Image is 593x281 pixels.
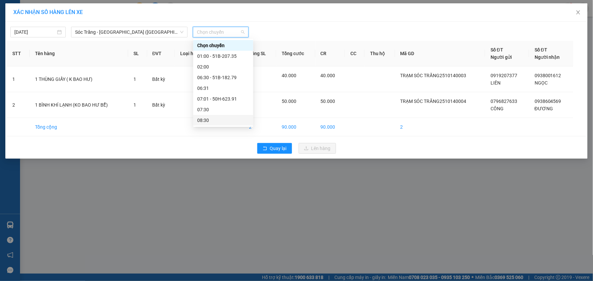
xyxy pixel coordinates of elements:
[491,106,504,111] span: CÔNG
[282,99,296,104] span: 50.000
[147,92,175,118] td: Bất kỳ
[7,92,30,118] td: 2
[535,73,561,78] span: 0938001612
[263,146,267,151] span: rollback
[180,30,184,34] span: down
[197,27,244,37] span: Chọn chuyến
[535,99,561,104] span: 0938604569
[535,47,547,52] span: Số ĐT
[147,41,175,66] th: ĐVT
[30,118,128,136] td: Tổng cộng
[576,10,581,15] span: close
[197,106,249,113] div: 07:30
[321,99,335,104] span: 50.000
[491,99,517,104] span: 0796827633
[244,41,276,66] th: Tổng SL
[7,41,30,66] th: STT
[193,40,253,51] div: Chọn chuyến
[491,54,512,60] span: Người gửi
[276,41,315,66] th: Tổng cước
[7,66,30,92] td: 1
[133,102,136,108] span: 1
[569,3,588,22] button: Close
[128,41,147,66] th: SL
[345,41,365,66] th: CC
[14,28,56,36] input: 14/10/2025
[491,47,503,52] span: Số ĐT
[257,143,292,154] button: rollbackQuay lại
[197,42,249,49] div: Chọn chuyến
[395,41,485,66] th: Mã GD
[535,54,560,60] span: Người nhận
[270,145,287,152] span: Quay lại
[197,52,249,60] div: 01:00 - 51B-207.35
[197,95,249,103] div: 07:01 - 50H-623.91
[321,73,335,78] span: 40.000
[282,73,296,78] span: 40.000
[299,143,336,154] button: uploadLên hàng
[400,73,466,78] span: TRẠM SÓC TRĂNG2510140003
[315,118,345,136] td: 90.000
[400,99,466,104] span: TRẠM SÓC TRĂNG2510140004
[13,9,83,15] span: XÁC NHẬN SỐ HÀNG LÊN XE
[30,66,128,92] td: 1 THÙNG GIẤY ( K BAO HƯ)
[244,118,276,136] td: 2
[491,73,517,78] span: 0919207377
[535,80,548,86] span: NGỌC
[197,74,249,81] div: 06:30 - 51B-182.79
[365,41,395,66] th: Thu hộ
[133,77,136,82] span: 1
[197,63,249,71] div: 02:00
[197,117,249,124] div: 08:30
[276,118,315,136] td: 90.000
[395,118,485,136] td: 2
[147,66,175,92] td: Bất kỳ
[315,41,345,66] th: CR
[491,80,501,86] span: LIÊN
[175,41,212,66] th: Loại hàng
[30,92,128,118] td: 1 BÌNH KHÍ LẠNH (KO BAO HƯ BỂ)
[197,85,249,92] div: 06:31
[535,106,553,111] span: ĐƯƠNG
[30,41,128,66] th: Tên hàng
[75,27,184,37] span: Sóc Trăng - Sài Gòn (Hàng)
